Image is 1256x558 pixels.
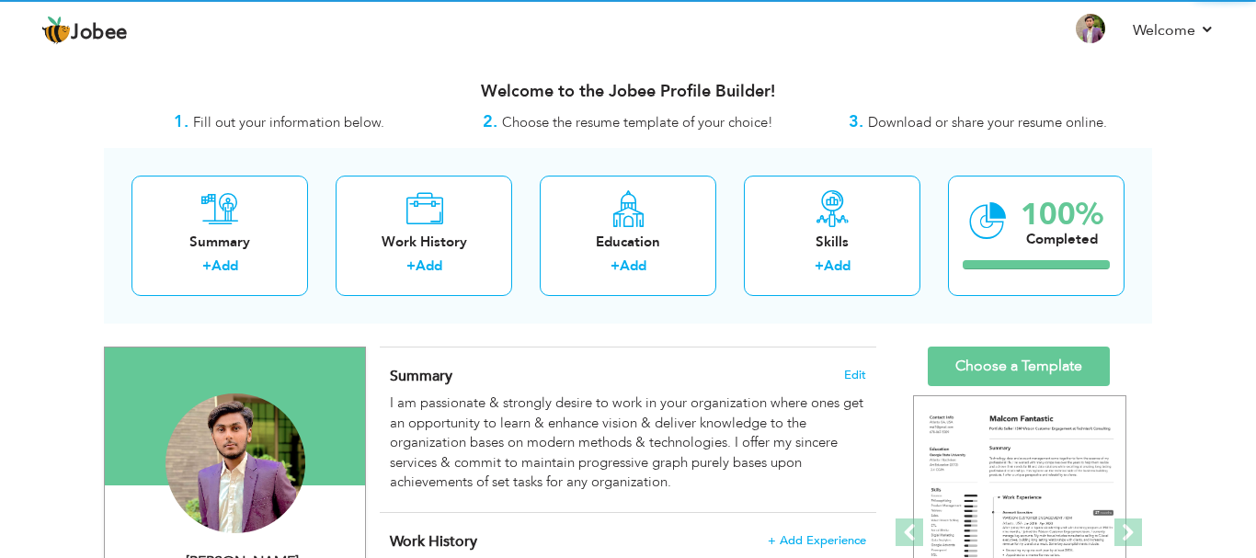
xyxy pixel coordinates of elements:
[849,110,863,133] strong: 3.
[868,113,1107,131] span: Download or share your resume online.
[193,113,384,131] span: Fill out your information below.
[824,256,851,275] a: Add
[104,83,1152,101] h3: Welcome to the Jobee Profile Builder!
[166,393,305,533] img: Muhammad Afnan
[483,110,497,133] strong: 2.
[41,16,71,45] img: jobee.io
[928,347,1110,386] a: Choose a Template
[406,256,416,276] label: +
[844,369,866,381] span: Edit
[620,256,646,275] a: Add
[211,256,238,275] a: Add
[1133,19,1215,41] a: Welcome
[768,534,866,547] span: + Add Experience
[71,23,128,43] span: Jobee
[1021,199,1103,230] div: 100%
[759,233,906,252] div: Skills
[1076,14,1105,43] img: Profile Img
[502,113,773,131] span: Choose the resume template of your choice!
[41,16,128,45] a: Jobee
[390,366,452,386] span: Summary
[1021,230,1103,249] div: Completed
[146,233,293,252] div: Summary
[390,531,477,552] span: Work History
[390,393,866,492] div: I am passionate & strongly desire to work in your organization where ones get an opportunity to l...
[416,256,442,275] a: Add
[390,532,866,551] h4: This helps to show the companies you have worked for.
[350,233,497,252] div: Work History
[611,256,620,276] label: +
[202,256,211,276] label: +
[390,367,866,385] h4: Adding a summary is a quick and easy way to highlight your experience and interests.
[554,233,702,252] div: Education
[815,256,824,276] label: +
[174,110,188,133] strong: 1.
